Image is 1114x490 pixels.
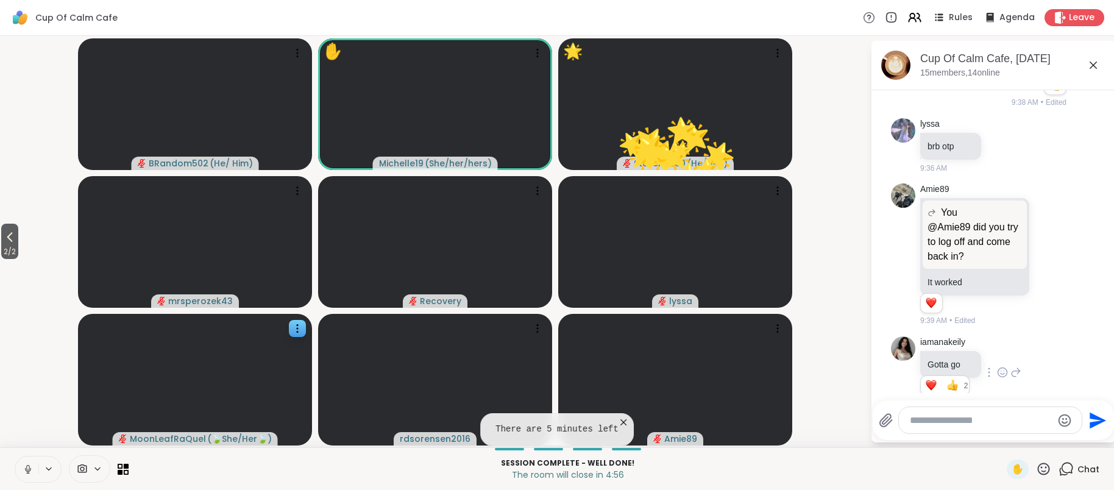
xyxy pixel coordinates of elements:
span: • [949,315,952,326]
span: Cup Of Calm Cafe [35,12,118,24]
div: ✋ [323,40,342,63]
p: Session Complete - well done! [136,458,999,469]
button: Emoji picker [1057,413,1072,428]
p: The room will close in 4:56 [136,469,999,481]
img: ShareWell Logomark [10,7,30,28]
p: It worked [928,276,1022,288]
span: 9:36 AM [920,163,947,174]
span: 9:39 AM [920,315,947,326]
textarea: Type your message [910,414,1052,427]
img: Cup Of Calm Cafe, Sep 06 [881,51,910,80]
a: Amie89 [920,183,949,196]
div: Reaction list [921,294,942,313]
span: You [941,205,957,220]
img: https://sharewell-space-live.sfo3.digitaloceanspaces.com/user-generated/666f9ab0-b952-44c3-ad34-f... [891,118,915,143]
span: ( He/ Him ) [210,157,253,169]
span: 2 [964,380,970,391]
button: 2/2 [1,224,18,259]
span: audio-muted [157,297,166,305]
p: @Amie89 did you try to log off and come back in? [928,220,1022,264]
a: iamanakeily [920,336,965,349]
div: Cup Of Calm Cafe, [DATE] [920,51,1105,66]
span: audio-muted [138,159,146,168]
img: https://sharewell-space-live.sfo3.digitaloceanspaces.com/user-generated/22ef1fea-5b0e-4312-91bf-f... [891,336,915,361]
span: rdsorensen2016 [400,433,470,445]
div: Reaction list [921,376,964,396]
span: audio-muted [658,297,667,305]
span: Agenda [999,12,1035,24]
span: ✋ [1012,462,1024,477]
span: Amie89 [664,433,697,445]
span: Edited [954,315,975,326]
span: 2 / 2 [1,244,18,259]
pre: There are 5 minutes left [495,424,619,436]
span: lyssa [669,295,692,307]
span: audio-muted [653,435,662,443]
span: Leave [1069,12,1094,24]
button: Reactions: love [924,381,937,391]
p: Gotta go [928,358,974,371]
span: Rules [949,12,973,24]
button: Reactions: love [924,299,937,308]
p: brb otp [928,140,974,152]
span: ( She/her/hers ) [425,157,492,169]
span: audio-muted [119,435,127,443]
button: 🌟 [610,108,691,190]
button: Reactions: like [946,381,959,391]
button: 🌟 [655,104,708,157]
button: Send [1082,407,1110,434]
a: lyssa [920,118,940,130]
span: • [1041,97,1043,108]
span: 9:38 AM [1012,97,1038,108]
span: Edited [1046,97,1066,108]
div: 🌟 [563,40,583,63]
span: ( 🍃She/Her🍃 ) [207,433,272,445]
img: https://sharewell-space-live.sfo3.digitaloceanspaces.com/user-generated/c3bd44a5-f966-4702-9748-c... [891,183,915,208]
p: 15 members, 14 online [920,67,1000,79]
span: BRandom502 [149,157,208,169]
span: Recovery [420,295,461,307]
span: audio-muted [409,297,417,305]
span: Chat [1077,463,1099,475]
span: MoonLeafRaQuel [130,433,206,445]
span: mrsperozek43 [168,295,233,307]
span: Michelle19 [379,157,424,169]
